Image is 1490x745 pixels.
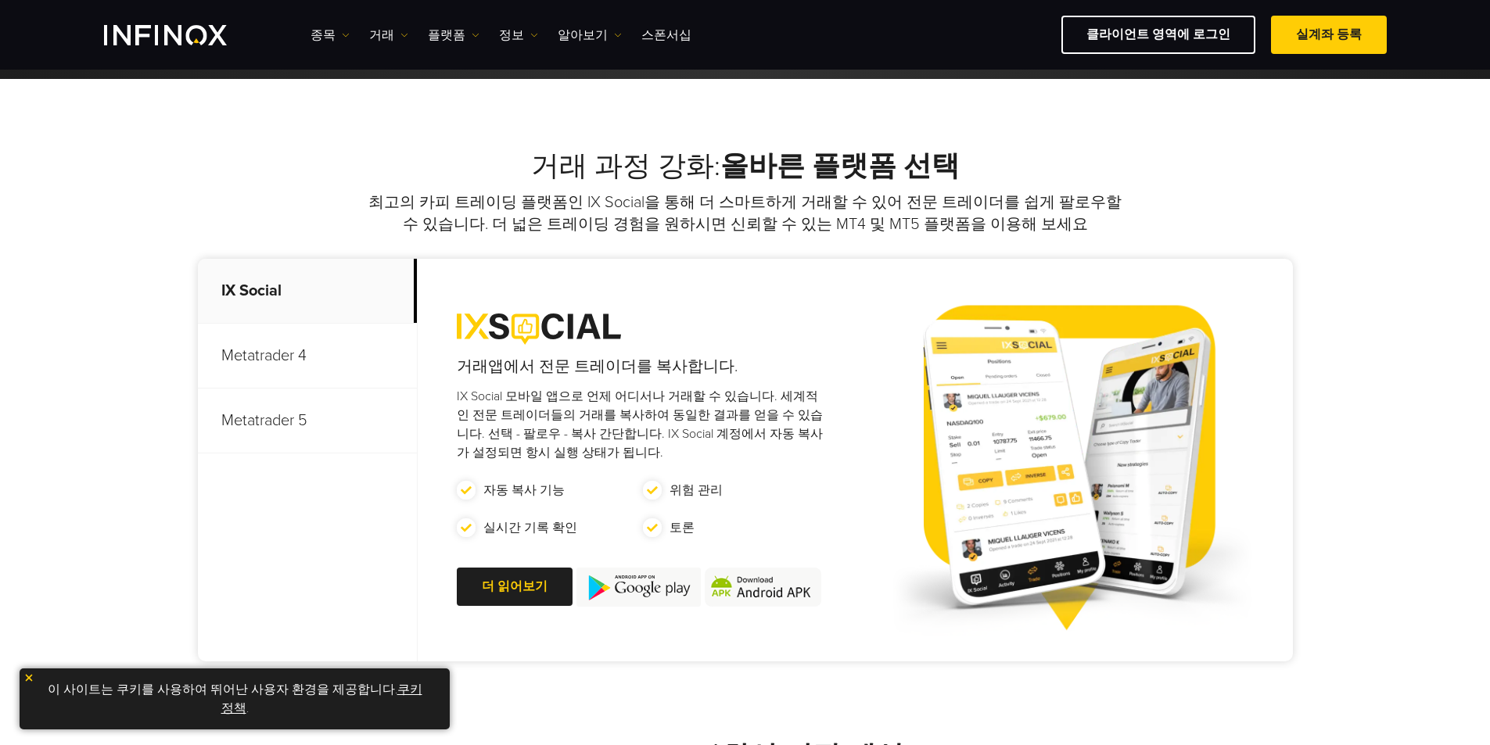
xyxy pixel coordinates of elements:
a: 플랫폼 [428,26,479,45]
p: 위험 관리 [670,481,723,500]
a: 거래 [369,26,408,45]
p: Metatrader 4 [198,324,417,389]
img: yellow close icon [23,672,34,683]
a: 실계좌 등록 [1271,16,1387,54]
p: 토론 [670,518,695,537]
a: 스폰서십 [641,26,691,45]
a: INFINOX Logo [104,25,264,45]
strong: 올바른 플랫폼 선택 [720,149,960,183]
p: 최고의 카피 트레이딩 플랫폼인 IX Social을 통해 더 스마트하게 거래할 수 있어 전문 트레이더를 쉽게 팔로우할 수 있습니다. 더 넓은 트레이딩 경험을 원하시면 신뢰할 수... [366,192,1125,235]
a: 알아보기 [558,26,622,45]
h4: 거래앱에서 전문 트레이더를 복사합니다. [457,356,830,378]
a: 정보 [499,26,538,45]
a: 더 읽어보기 [457,568,573,606]
p: 실시간 기록 확인 [483,518,577,537]
a: 종목 [311,26,350,45]
p: IX Social 모바일 앱으로 언제 어디서나 거래할 수 있습니다. 세계적인 전문 트레이더들의 거래를 복사하여 동일한 결과를 얻을 수 있습니다. 선택 - 팔로우 - 복사 간단... [457,387,830,462]
a: 클라이언트 영역에 로그인 [1061,16,1255,54]
p: 이 사이트는 쿠키를 사용하여 뛰어난 사용자 환경을 제공합니다. . [27,676,442,722]
p: 자동 복사 기능 [483,481,565,500]
p: Metatrader 5 [198,389,417,453]
p: IX Social [198,259,417,324]
h2: 거래 과정 강화: [198,149,1293,184]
